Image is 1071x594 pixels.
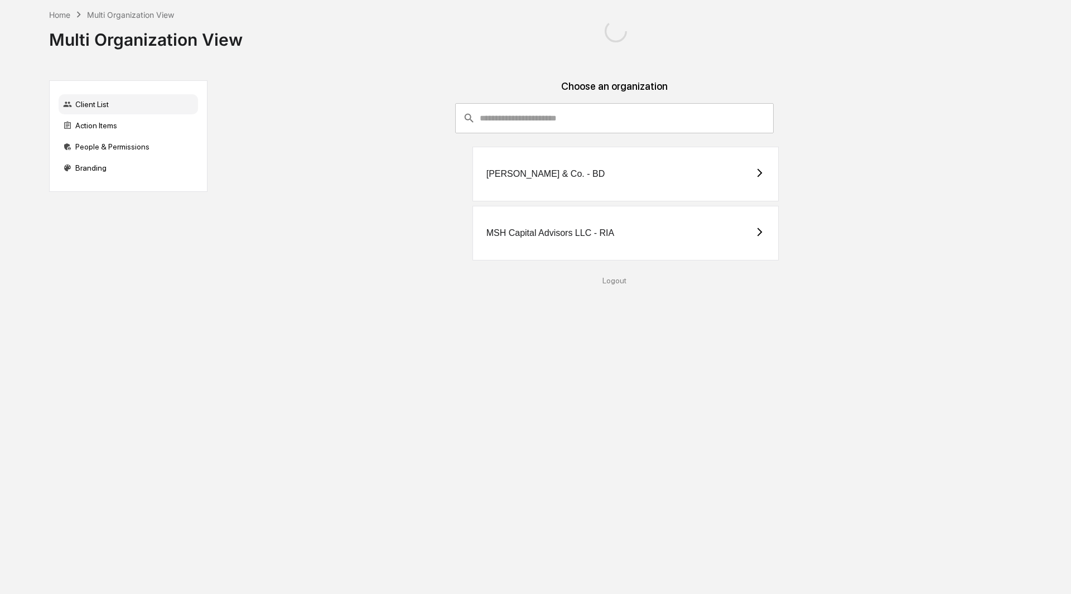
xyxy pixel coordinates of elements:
[216,276,1013,285] div: Logout
[87,10,174,20] div: Multi Organization View
[59,115,198,136] div: Action Items
[486,169,605,179] div: [PERSON_NAME] & Co. - BD
[216,80,1013,103] div: Choose an organization
[59,137,198,157] div: People & Permissions
[455,103,774,133] div: consultant-dashboard__filter-organizations-search-bar
[59,94,198,114] div: Client List
[59,158,198,178] div: Branding
[486,228,614,238] div: MSH Capital Advisors LLC - RIA
[49,10,70,20] div: Home
[49,21,243,50] div: Multi Organization View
